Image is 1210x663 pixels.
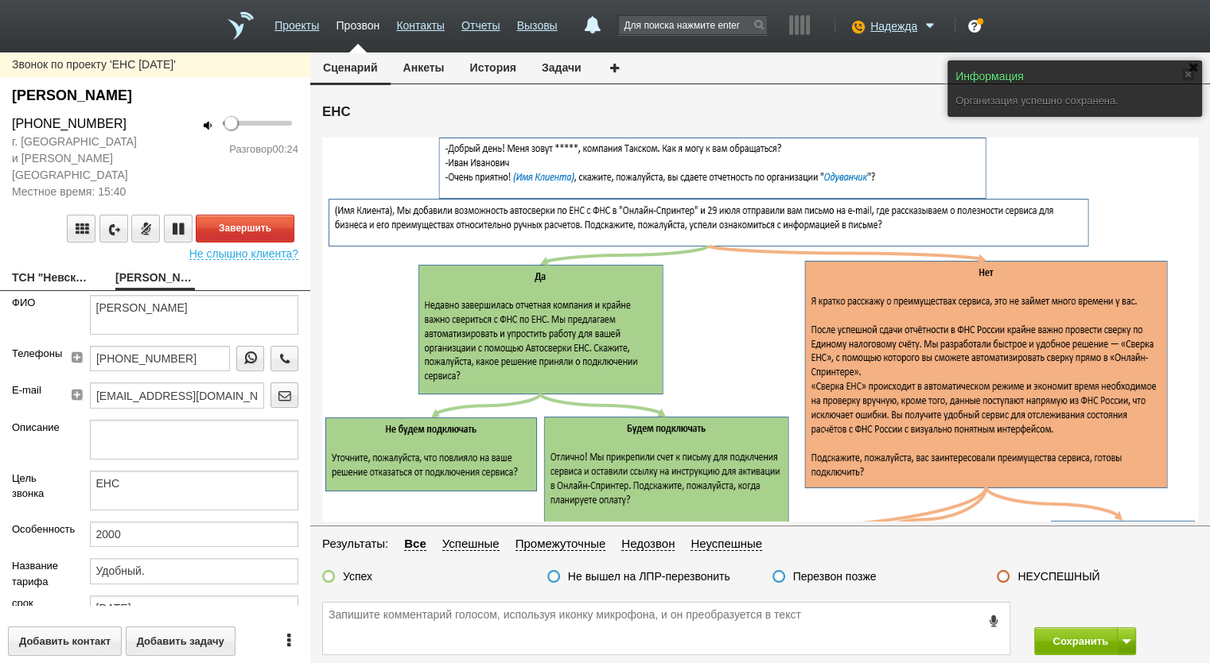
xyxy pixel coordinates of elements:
a: [PERSON_NAME] [115,268,195,290]
div: Разговор [167,142,298,157]
a: Надежда [870,17,939,33]
a: ТСН "Невское" [12,268,91,290]
button: Задачи [529,52,594,83]
label: Перезвон позже [793,569,877,584]
label: срок лицензии [12,595,66,626]
div: Информация [955,68,1194,85]
span: Местное время: 15:40 [12,184,143,200]
label: E-mail [12,382,53,398]
span: Не слышно клиента? [189,242,298,260]
label: ФИО [12,295,66,311]
h5: ЕНС [322,103,1198,122]
label: Название тарифа [12,558,66,589]
span: Организация успешно сохранена. [955,95,1119,107]
span: Неуспешные [691,537,762,551]
input: телефон [90,346,230,371]
input: Email [90,382,264,408]
a: Контакты [396,11,444,34]
a: Проекты [274,11,319,34]
span: Надежда [870,18,917,34]
button: Завершить [196,215,294,242]
a: Вызовы [517,11,558,34]
div: ? [968,20,981,33]
a: Закрыть сообщение [1182,68,1194,80]
li: Результаты: [322,534,396,553]
a: На главную [228,12,254,40]
button: Добавить контакт [8,626,122,656]
button: Анкеты [391,52,457,83]
input: Для поиска нажмите enter [619,16,767,34]
button: История [457,52,529,83]
span: Все [404,537,426,551]
label: НЕУСПЕШНЫЙ [1017,569,1099,584]
div: [PHONE_NUMBER] [12,114,143,134]
label: Телефоны [12,346,53,362]
span: Недозвон [621,537,675,551]
a: Прозвон [336,11,379,34]
button: Добавить задачу [126,626,235,656]
span: Промежуточные [516,537,606,551]
span: г. [GEOGRAPHIC_DATA] и [PERSON_NAME][GEOGRAPHIC_DATA] [12,134,143,184]
label: Успех [343,569,372,584]
button: Сохранить [1034,627,1118,655]
button: Сценарий [310,52,391,85]
label: Не вышел на ЛПР-перезвонить [568,569,730,584]
label: Цель звонка [12,471,66,502]
span: Успешные [442,537,500,551]
div: Кутьина Анна Алексеевна [12,85,298,107]
span: 00:24 [272,143,298,155]
label: Особенность [12,521,66,537]
label: Описание [12,420,66,436]
a: Отчеты [461,11,500,34]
